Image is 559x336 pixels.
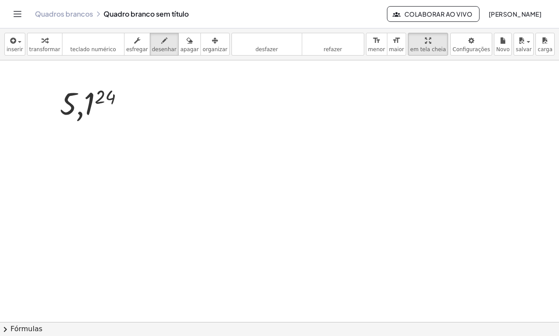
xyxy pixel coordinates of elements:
button: transformar [27,33,62,56]
button: Alternar de navegação [10,7,24,21]
button: Novo [494,33,512,56]
span: Configurações [452,46,490,52]
button: salvar [514,33,534,56]
i: format_size [392,35,400,46]
button: organizar [200,33,230,56]
button: em tela cheia [408,33,448,56]
span: menor [368,46,385,52]
button: Configurações [450,33,492,56]
button: desfazerdesfazer [231,33,302,56]
button: format_sizemenor [366,33,387,56]
button: carga [535,33,555,56]
span: transformar [29,46,60,52]
span: desenhar [152,46,176,52]
span: inserir [7,46,23,52]
button: apagar [178,33,201,56]
button: desenhar [150,33,179,56]
a: Quadros brancos [35,10,93,18]
span: Novo [496,46,510,52]
button: tecladoteclado numérico [62,33,124,56]
span: refazer [324,46,342,52]
button: refazerrefazer [302,33,364,56]
span: teclado numérico [70,46,116,52]
button: Colaborar ao vivo [387,6,480,22]
font: Fórmulas [10,324,42,334]
i: format_size [373,35,381,46]
span: organizar [203,46,228,52]
span: apagar [180,46,199,52]
i: teclado [64,35,122,46]
i: refazer [304,35,362,46]
button: format_sizemaior [387,33,407,56]
span: em tela cheia [410,46,446,52]
span: esfregar [126,46,148,52]
font: [PERSON_NAME] [488,10,542,18]
i: desfazer [234,35,300,46]
span: carga [538,46,552,52]
button: inserir [4,33,25,56]
span: salvar [516,46,531,52]
button: esfregar [124,33,150,56]
span: desfazer [255,46,278,52]
font: Colaborar ao vivo [404,10,472,18]
span: maior [389,46,404,52]
button: [PERSON_NAME] [481,6,549,22]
